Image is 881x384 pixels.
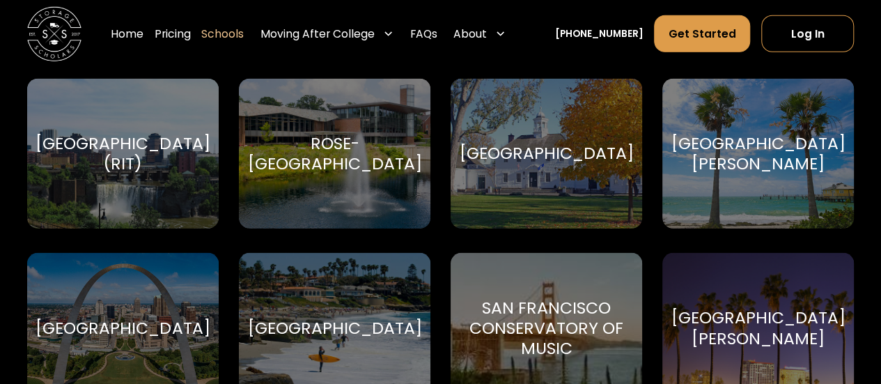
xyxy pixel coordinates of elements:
a: Schools [201,15,244,54]
div: [GEOGRAPHIC_DATA][PERSON_NAME] [671,133,845,174]
div: About [453,26,487,42]
div: [GEOGRAPHIC_DATA] [460,143,634,163]
a: Pricing [155,15,191,54]
a: Get Started [654,15,750,52]
div: [GEOGRAPHIC_DATA] (RIT) [36,133,210,174]
a: [PHONE_NUMBER] [555,27,644,42]
a: FAQs [410,15,437,54]
div: Moving After College [255,15,399,54]
a: Log In [761,15,854,52]
img: Storage Scholars main logo [27,7,81,61]
a: Go to selected school [27,79,219,229]
a: Go to selected school [662,79,854,229]
div: Rose-[GEOGRAPHIC_DATA] [247,133,421,174]
div: About [448,15,511,54]
a: Go to selected school [239,79,430,229]
a: Home [111,15,143,54]
a: Go to selected school [451,79,642,229]
div: [GEOGRAPHIC_DATA] [247,318,421,338]
div: Moving After College [260,26,375,42]
div: San Francisco Conservatory of Music [467,298,626,359]
div: [GEOGRAPHIC_DATA][PERSON_NAME] [671,307,845,348]
div: [GEOGRAPHIC_DATA] [36,318,210,338]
